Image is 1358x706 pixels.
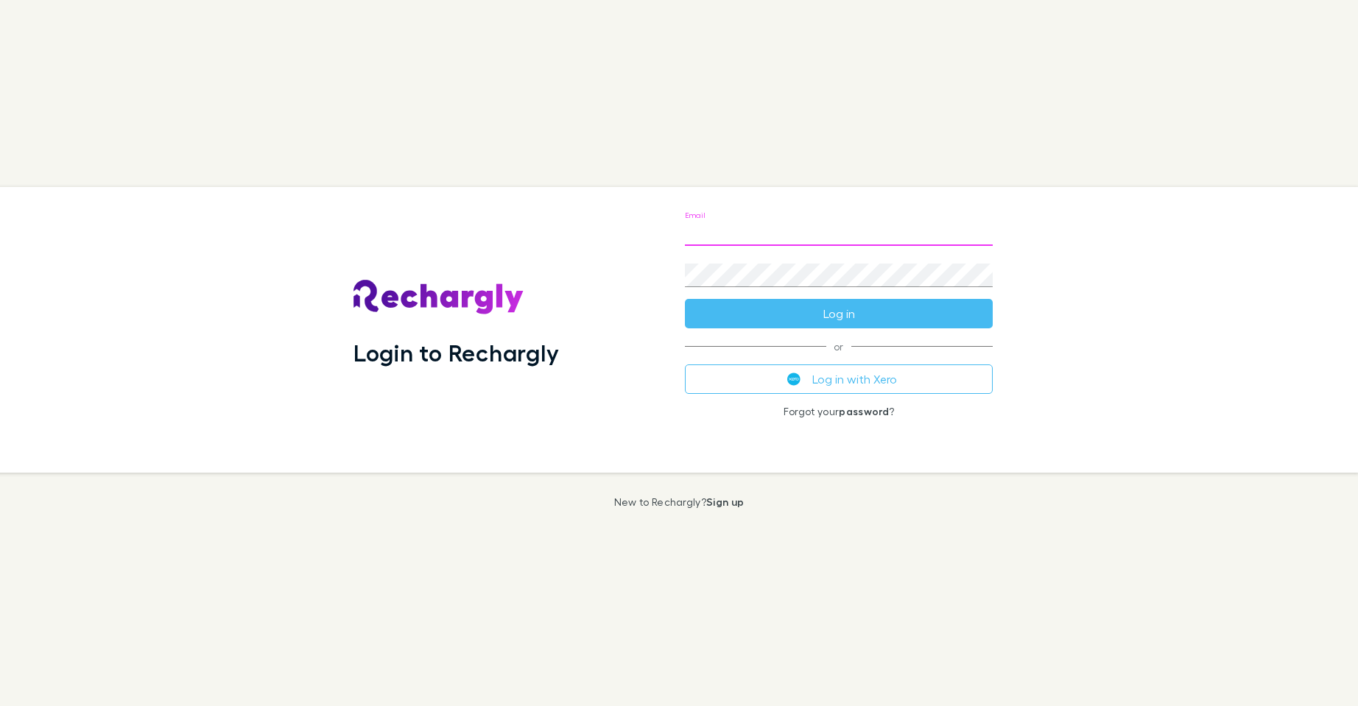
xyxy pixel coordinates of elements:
a: Sign up [706,495,744,508]
p: Forgot your ? [685,406,993,417]
h1: Login to Rechargly [353,339,559,367]
p: New to Rechargly? [614,496,745,508]
span: or [685,346,993,347]
a: password [839,405,889,417]
button: Log in with Xero [685,364,993,394]
button: Log in [685,299,993,328]
img: Xero's logo [787,373,801,386]
img: Rechargly's Logo [353,280,524,315]
label: Email [685,209,705,220]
